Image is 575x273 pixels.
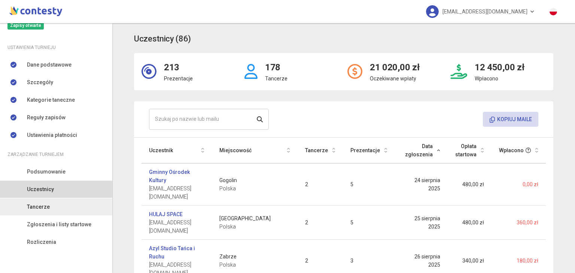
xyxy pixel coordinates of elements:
span: Zgłoszenia i listy startowe [27,220,91,228]
td: 480,00 zł [448,163,492,206]
th: Uczestnik [142,138,212,163]
span: Uczestnicy [27,185,54,193]
td: 5 [343,163,395,206]
span: Zapisy otwarte [7,21,44,30]
span: [EMAIL_ADDRESS][DOMAIN_NAME] [149,184,204,201]
td: 360,00 zł [492,206,546,240]
p: Prezentacje [164,74,193,83]
span: Wpłacono [499,146,524,154]
td: 480,00 zł [448,206,492,240]
p: Oczekiwane wpłaty [370,74,420,83]
span: Zabrze [219,252,290,261]
th: Opłata startowa [448,138,492,163]
td: 2 [298,163,343,206]
span: Rozliczenia [27,238,56,246]
span: Gogolin [219,176,290,184]
p: Tancerze [265,74,287,83]
td: 25 sierpnia 2025 [395,206,448,240]
th: Tancerze [298,138,343,163]
a: Azyl Studio Tańca i Ruchu [149,244,204,261]
span: [EMAIL_ADDRESS][DOMAIN_NAME] [442,4,527,19]
th: Prezentacje [343,138,395,163]
span: Polska [219,223,290,231]
td: 2 [298,206,343,240]
span: Szczegóły [27,78,53,86]
span: [EMAIL_ADDRESS][DOMAIN_NAME] [149,218,204,235]
span: Dane podstawowe [27,61,72,69]
p: Wpłacono [475,74,524,83]
h2: 213 [164,61,193,75]
h2: 21 020,00 zł [370,61,420,75]
th: Data zgłoszenia [395,138,448,163]
span: Podsumowanie [27,168,66,176]
a: Gminny Ośrodek Kultury [149,168,204,184]
td: 24 sierpnia 2025 [395,163,448,206]
h3: Uczestnicy (86) [134,33,191,46]
button: Kopiuj maile [483,112,538,127]
span: Kategorie taneczne [27,96,75,104]
td: 0,00 zł [492,163,546,206]
div: Ustawienia turnieju [7,43,105,52]
span: Polska [219,261,290,269]
span: Ustawienia płatności [27,131,77,139]
h2: 178 [265,61,287,75]
a: HULAJ SPACE [149,210,183,218]
span: Reguły zapisów [27,113,66,122]
th: Miejscowość [212,138,298,163]
h2: 12 450,00 zł [475,61,524,75]
span: Polska [219,184,290,193]
span: [GEOGRAPHIC_DATA] [219,214,290,223]
span: Zarządzanie turniejem [7,150,64,159]
span: Tancerze [27,203,50,211]
td: 5 [343,206,395,240]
